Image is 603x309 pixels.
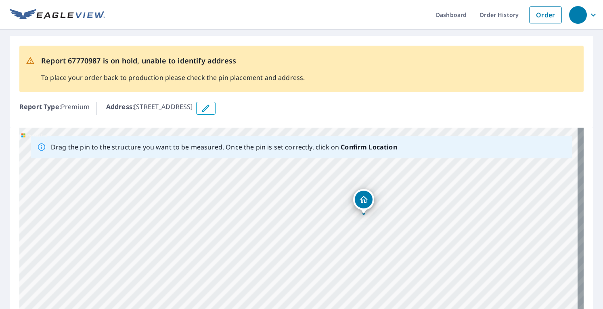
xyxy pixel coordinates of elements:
[41,55,305,66] p: Report 67770987 is on hold, unable to identify address
[353,189,374,214] div: Dropped pin, building 1, Residential property, 5763 Lentzier Trce Jeffersonville, IN 47130
[106,102,193,115] p: : [STREET_ADDRESS]
[51,142,397,152] p: Drag the pin to the structure you want to be measured. Once the pin is set correctly, click on
[19,102,59,111] b: Report Type
[41,73,305,82] p: To place your order back to production please check the pin placement and address.
[529,6,562,23] a: Order
[10,9,105,21] img: EV Logo
[19,102,90,115] p: : Premium
[106,102,132,111] b: Address
[341,143,397,151] b: Confirm Location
